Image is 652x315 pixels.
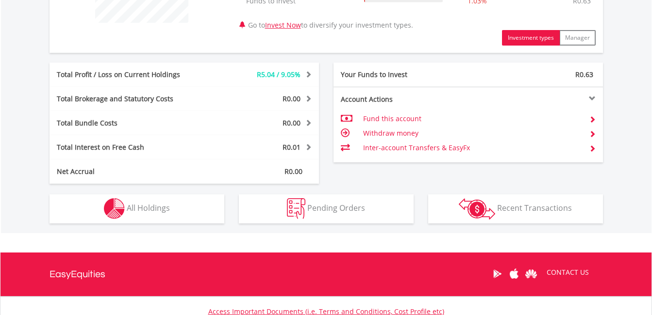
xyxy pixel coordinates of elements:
[287,198,305,219] img: pending_instructions-wht.png
[239,194,414,223] button: Pending Orders
[459,198,495,220] img: transactions-zar-wht.png
[334,70,468,79] div: Your Funds to Invest
[283,118,301,127] span: R0.00
[428,194,603,223] button: Recent Transactions
[127,203,170,213] span: All Holdings
[363,111,581,126] td: Fund this account
[283,142,301,152] span: R0.01
[257,70,301,79] span: R5.04 / 9.05%
[50,118,207,128] div: Total Bundle Costs
[559,30,596,46] button: Manager
[334,94,468,104] div: Account Actions
[283,94,301,103] span: R0.00
[363,141,581,155] td: Inter-account Transfers & EasyFx
[50,94,207,104] div: Total Brokerage and Statutory Costs
[523,259,540,289] a: Huawei
[363,126,581,141] td: Withdraw money
[502,30,560,46] button: Investment types
[50,194,224,223] button: All Holdings
[50,252,105,296] a: EasyEquities
[307,203,365,213] span: Pending Orders
[50,167,207,176] div: Net Accrual
[50,70,207,79] div: Total Profit / Loss on Current Holdings
[489,259,506,289] a: Google Play
[104,198,125,219] img: holdings-wht.png
[284,167,302,176] span: R0.00
[540,259,596,286] a: CONTACT US
[506,259,523,289] a: Apple
[265,20,301,30] a: Invest Now
[50,142,207,152] div: Total Interest on Free Cash
[575,70,593,79] span: R0.63
[497,203,572,213] span: Recent Transactions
